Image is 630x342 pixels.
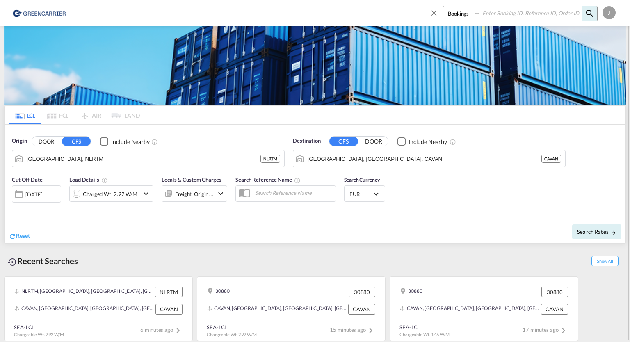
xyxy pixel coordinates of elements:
md-icon: icon-chevron-down [216,189,226,198]
div: CAVAN [155,304,183,315]
img: GreenCarrierFCL_LCL.png [4,14,626,105]
span: Load Details [69,176,108,183]
span: EUR [349,190,372,198]
span: Search Currency [344,177,380,183]
span: Reset [16,232,30,239]
div: J [603,6,616,19]
span: Search Reference Name [235,176,301,183]
span: Chargeable Wt. 2.92 W/M [207,332,257,337]
button: DOOR [32,137,61,146]
div: SEA-LCL [399,324,450,331]
span: Show All [591,256,619,266]
div: 30880 [349,287,375,297]
span: Cut Off Date [12,176,43,183]
md-icon: icon-refresh [9,233,16,240]
button: Search Ratesicon-arrow-right [572,224,621,239]
div: SEA-LCL [207,324,257,331]
div: NLRTM, Rotterdam, Netherlands, Western Europe, Europe [14,287,153,297]
span: Origin [12,137,27,145]
div: Recent Searches [4,252,81,270]
div: CAVAN [348,304,375,315]
md-icon: icon-chevron-right [366,326,376,335]
md-icon: icon-close [429,8,438,17]
md-checkbox: Checkbox No Ink [100,137,150,146]
div: NLRTM [155,287,183,297]
md-input-container: Vancouver, BC, CAVAN [293,150,565,167]
div: Include Nearby [409,138,447,146]
button: DOOR [359,137,388,146]
span: icon-close [429,6,443,25]
div: 30880 [541,287,568,297]
span: icon-magnify [582,6,597,21]
span: Destination [293,137,321,145]
md-icon: icon-backup-restore [7,257,17,267]
recent-search-card: 30880 30880CAVAN, [GEOGRAPHIC_DATA], [GEOGRAPHIC_DATA], [GEOGRAPHIC_DATA], [GEOGRAPHIC_DATA], [GE... [197,276,386,341]
div: SEA-LCL [14,324,64,331]
div: Charged Wt: 2.92 W/Micon-chevron-down [69,185,153,202]
md-icon: icon-chevron-down [141,189,151,198]
recent-search-card: NLRTM, [GEOGRAPHIC_DATA], [GEOGRAPHIC_DATA], [GEOGRAPHIC_DATA], [GEOGRAPHIC_DATA] NLRTMCAVAN, [GE... [4,276,193,341]
input: Search by Port [308,153,541,165]
div: NLRTM [260,155,280,163]
div: CAVAN, Vancouver, BC, Canada, North America, Americas [14,304,153,315]
input: Search Reference Name [251,187,336,199]
span: Locals & Custom Charges [162,176,221,183]
div: Freight Origin Destination [175,188,214,200]
md-datepicker: Select [12,202,18,213]
div: [DATE] [12,185,61,203]
md-icon: icon-arrow-right [611,230,616,235]
md-icon: Chargeable Weight [101,177,108,184]
span: 6 minutes ago [140,326,183,333]
div: 30880 [207,287,230,297]
md-icon: Unchecked: Ignores neighbouring ports when fetching rates.Checked : Includes neighbouring ports w... [151,139,158,145]
md-select: Select Currency: € EUREuro [349,188,381,200]
md-icon: Unchecked: Ignores neighbouring ports when fetching rates.Checked : Includes neighbouring ports w... [450,139,456,145]
md-checkbox: Checkbox No Ink [397,137,447,146]
button: CFS [62,137,91,146]
div: icon-refreshReset [9,232,30,241]
md-icon: icon-magnify [585,9,595,18]
span: Chargeable Wt. 2.92 W/M [14,332,64,337]
div: CAVAN, Vancouver, BC, Canada, North America, Americas [400,304,539,315]
div: Freight Origin Destinationicon-chevron-down [162,185,227,202]
md-icon: icon-chevron-right [559,326,568,335]
div: 30880 [400,287,422,297]
span: 15 minutes ago [330,326,376,333]
md-tab-item: LCL [9,106,41,124]
input: Search by Port [27,153,260,165]
button: CFS [329,137,358,146]
img: 1378a7308afe11ef83610d9e779c6b34.png [12,4,68,22]
div: Origin DOOR CFS Checkbox No InkUnchecked: Ignores neighbouring ports when fetching rates.Checked ... [5,125,625,243]
span: Search Rates [577,228,616,235]
recent-search-card: 30880 30880CAVAN, [GEOGRAPHIC_DATA], [GEOGRAPHIC_DATA], [GEOGRAPHIC_DATA], [GEOGRAPHIC_DATA], [GE... [390,276,578,341]
span: Chargeable Wt. 1.46 W/M [399,332,450,337]
md-icon: Your search will be saved by the below given name [294,177,301,184]
input: Enter Booking ID, Reference ID, Order ID [480,6,582,21]
md-icon: icon-chevron-right [173,326,183,335]
div: CAVAN, Vancouver, BC, Canada, North America, Americas [207,304,346,315]
div: Charged Wt: 2.92 W/M [83,188,137,200]
div: CAVAN [541,304,568,315]
div: [DATE] [25,191,42,198]
div: CAVAN [541,155,561,163]
md-pagination-wrapper: Use the left and right arrow keys to navigate between tabs [9,106,140,124]
div: Include Nearby [111,138,150,146]
md-input-container: Rotterdam, NLRTM [12,150,284,167]
span: 17 minutes ago [523,326,568,333]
